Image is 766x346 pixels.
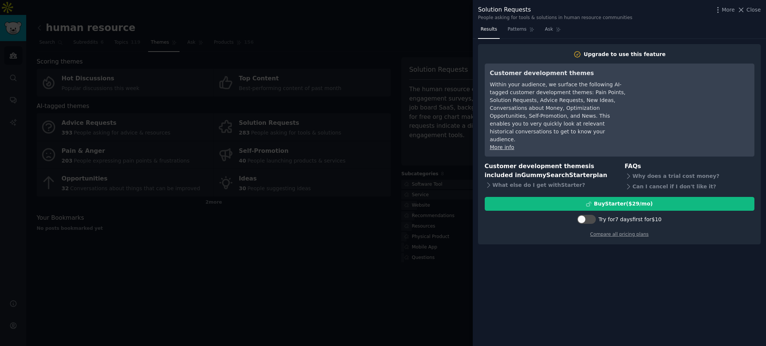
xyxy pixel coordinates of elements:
[625,162,754,171] h3: FAQs
[481,26,497,33] span: Results
[490,144,514,150] a: More info
[625,181,754,192] div: Can I cancel if I don't like it?
[747,6,761,14] span: Close
[722,6,735,14] span: More
[737,6,761,14] button: Close
[485,180,615,191] div: What else do I get with Starter ?
[625,171,754,181] div: Why does a trial cost money?
[478,5,632,15] div: Solution Requests
[598,216,661,223] div: Try for 7 days first for $10
[485,197,754,211] button: BuyStarter($29/mo)
[478,24,500,39] a: Results
[590,232,649,237] a: Compare all pricing plans
[637,69,749,125] iframe: YouTube video player
[714,6,735,14] button: More
[490,69,626,78] h3: Customer development themes
[490,81,626,143] div: Within your audience, we surface the following AI-tagged customer development themes: Pain Points...
[508,26,526,33] span: Patterns
[594,200,653,208] div: Buy Starter ($ 29 /mo )
[521,172,592,179] span: GummySearch Starter
[584,50,666,58] div: Upgrade to use this feature
[505,24,537,39] a: Patterns
[485,162,615,180] h3: Customer development themes is included in plan
[542,24,564,39] a: Ask
[478,15,632,21] div: People asking for tools & solutions in human resource communities
[545,26,553,33] span: Ask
